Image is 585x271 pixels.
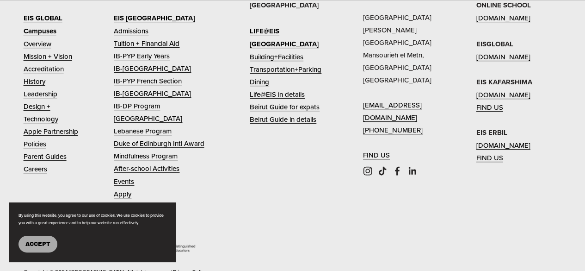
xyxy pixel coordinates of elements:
[114,150,178,162] a: Mindfulness Program
[25,241,50,247] span: Accept
[363,166,372,176] a: Instagram
[24,12,62,25] a: EIS GLOBAL
[9,202,176,262] section: Cookie banner
[24,150,67,163] a: Parent Guides
[250,26,319,49] strong: LIFE@EIS [GEOGRAPHIC_DATA]
[476,127,507,138] strong: EIS ERBIL
[250,25,335,50] a: LIFE@EIS [GEOGRAPHIC_DATA]
[114,162,179,175] a: After-school Activities
[250,63,321,76] a: Transportation+Parking
[24,13,62,23] strong: EIS GLOBAL
[24,26,56,36] strong: Campuses
[250,76,269,88] a: Dining
[24,125,78,138] a: Apple Partnership
[24,138,46,150] a: Policies
[114,37,179,50] a: Tuition + Financial Aid
[476,39,513,49] strong: EISGLOBAL
[114,125,172,137] a: Lebanese Program
[363,99,449,124] a: [EMAIL_ADDRESS][DOMAIN_NAME]
[363,124,423,136] a: [PHONE_NUMBER]
[476,101,503,113] a: FIND US
[114,200,134,213] a: Alumni
[18,236,57,252] button: Accept
[114,188,131,200] a: Apply
[114,62,191,75] a: IB-[GEOGRAPHIC_DATA]
[407,166,417,176] a: LinkedIn
[476,139,530,151] a: [DOMAIN_NAME]
[24,163,47,175] a: Careers
[250,50,303,63] a: Building+Facilities
[114,13,195,23] strong: EIS [GEOGRAPHIC_DATA]
[24,88,57,100] a: Leadership
[114,12,195,25] a: EIS [GEOGRAPHIC_DATA]
[114,112,182,125] a: [GEOGRAPHIC_DATA]
[476,88,530,101] a: [DOMAIN_NAME]
[114,175,134,188] a: Events
[18,212,166,227] p: By using this website, you agree to our use of cookies. We use cookies to provide you with a grea...
[114,25,148,37] a: Admissions
[24,100,86,125] a: Design + Technology
[24,75,45,88] a: History
[114,87,191,100] a: IB-[GEOGRAPHIC_DATA]
[114,100,160,112] a: IB-DP Program
[114,50,170,62] a: IB-PYP Early Years
[24,38,51,50] a: Overview
[476,151,503,164] a: FIND US
[24,25,56,38] a: Campuses
[250,88,305,101] a: Life@EIS in details
[393,166,402,176] a: Facebook
[363,149,390,161] a: FIND US
[476,12,530,24] a: [DOMAIN_NAME]
[476,77,532,87] strong: EIS KAFARSHIMA
[250,101,320,113] a: Beirut Guide for expats
[250,113,316,126] a: Beirut Guide in details
[114,137,204,150] a: Duke of Edinburgh Intl Award
[114,75,182,87] a: IB-PYP French Section
[378,166,387,176] a: TikTok
[24,63,64,75] a: Accreditation
[476,50,530,63] a: [DOMAIN_NAME]
[24,50,72,63] a: Mission + Vision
